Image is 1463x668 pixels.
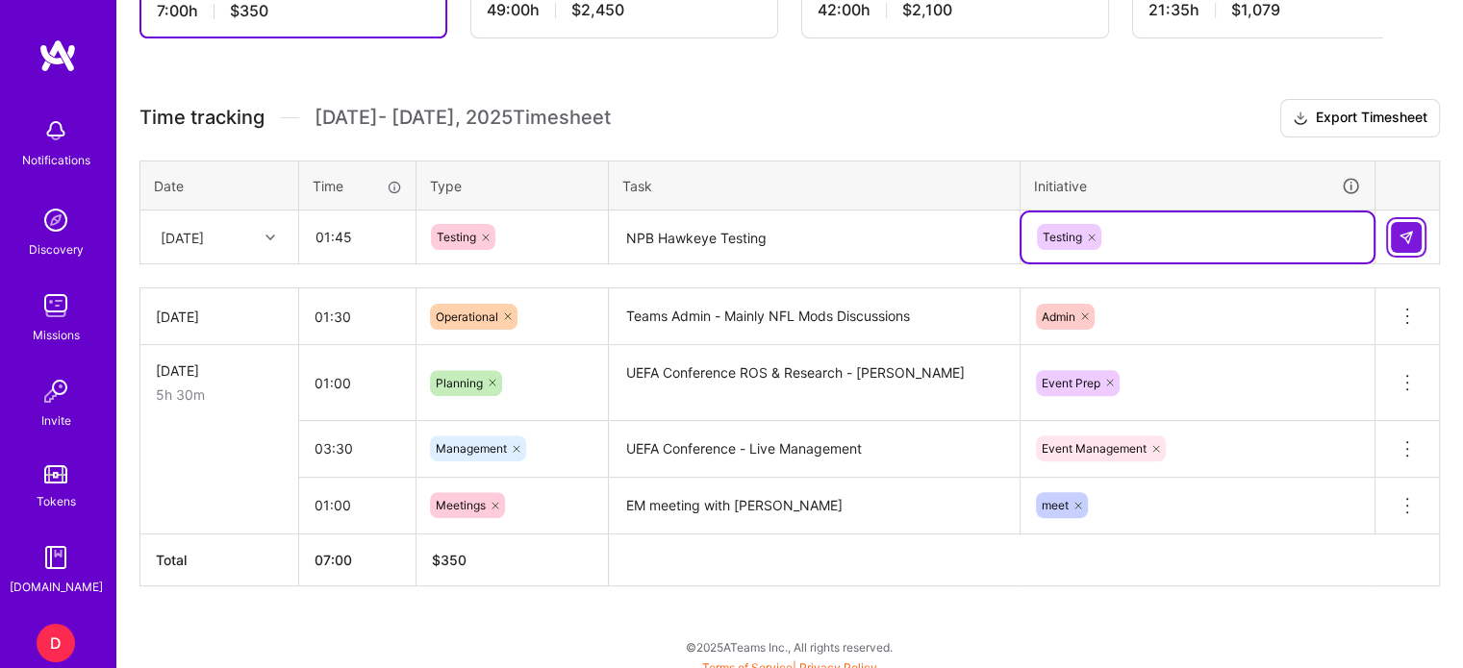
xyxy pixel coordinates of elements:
th: Date [140,161,299,210]
img: discovery [37,201,75,239]
span: $350 [230,1,268,21]
div: [DATE] [161,227,204,247]
div: Discovery [29,239,84,260]
img: tokens [44,465,67,483]
div: Invite [41,410,71,431]
a: D [32,624,80,662]
div: 5h 30m [156,384,283,405]
span: Event Management [1042,441,1147,456]
div: 7:00 h [157,1,430,21]
img: guide book [37,538,75,577]
div: [DATE] [156,360,283,381]
input: HH:MM [299,480,416,531]
div: Time [313,176,402,196]
span: Event Prep [1042,376,1100,390]
textarea: Teams Admin - Mainly NFL Mods Discussions [611,290,1018,343]
textarea: NPB Hawkeye Testing [611,212,1018,263]
span: $ 350 [432,552,467,568]
img: bell [37,111,75,150]
div: [DOMAIN_NAME] [10,577,103,597]
span: Admin [1042,309,1075,324]
th: Type [416,161,609,210]
i: icon Chevron [265,233,275,242]
th: 07:00 [299,533,416,585]
button: Export Timesheet [1280,99,1440,137]
span: Testing [437,230,476,244]
textarea: UEFA Conference - Live Management [611,423,1018,476]
textarea: EM meeting with [PERSON_NAME] [611,480,1018,532]
input: HH:MM [299,358,416,408]
span: Meetings [436,498,486,512]
th: Task [609,161,1021,210]
span: Testing [1043,230,1082,244]
th: Total [140,533,299,585]
div: Notifications [22,150,90,170]
input: HH:MM [299,423,416,474]
span: Management [436,441,507,456]
span: Time tracking [139,106,265,130]
div: Initiative [1034,175,1361,197]
img: Submit [1399,230,1414,245]
span: meet [1042,498,1069,512]
textarea: UEFA Conference ROS & Research - [PERSON_NAME] [611,347,1018,419]
div: Tokens [37,491,76,511]
img: teamwork [37,286,75,325]
img: logo [38,38,77,73]
span: Planning [436,376,483,390]
div: D [37,624,75,662]
div: null [1391,222,1424,253]
input: HH:MM [299,291,416,342]
span: Operational [436,309,498,324]
div: [DATE] [156,307,283,327]
i: icon Download [1293,109,1308,129]
input: HH:MM [300,211,415,262]
span: [DATE] - [DATE] , 2025 Timesheet [315,106,611,130]
img: Invite [37,372,75,410]
div: Missions [33,325,80,345]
